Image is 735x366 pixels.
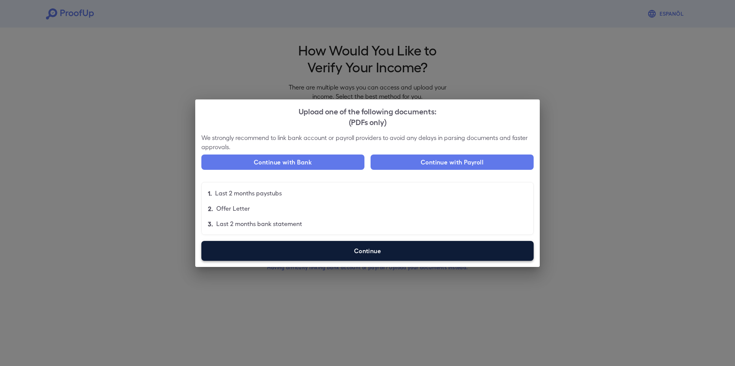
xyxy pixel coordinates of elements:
label: Continue [201,241,534,261]
button: Continue with Payroll [371,155,534,170]
h2: Upload one of the following documents: [195,99,540,133]
div: (PDFs only) [201,116,534,127]
p: Last 2 months paystubs [215,189,282,198]
p: 3. [208,219,213,228]
button: Continue with Bank [201,155,364,170]
p: Offer Letter [216,204,250,213]
p: 2. [208,204,213,213]
p: Last 2 months bank statement [216,219,302,228]
p: 1. [208,189,212,198]
p: We strongly recommend to link bank account or payroll providers to avoid any delays in parsing do... [201,133,534,151]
